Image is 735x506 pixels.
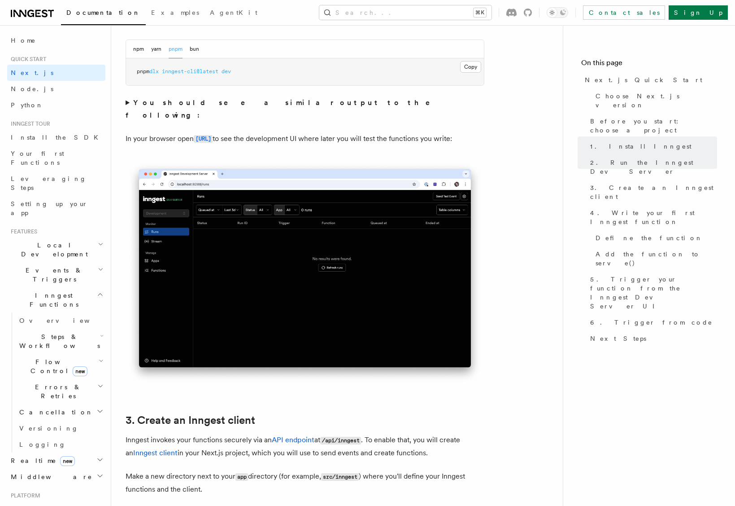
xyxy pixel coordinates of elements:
p: Inngest invokes your functions securely via an at . To enable that, you will create an in your Ne... [126,434,484,459]
a: Leveraging Steps [7,171,105,196]
span: Local Development [7,241,98,259]
code: app [235,473,248,481]
span: new [60,456,75,466]
a: [URL] [194,134,213,143]
button: Search...⌘K [319,5,491,20]
span: dev [222,68,231,75]
a: Sign Up [669,5,728,20]
span: Documentation [66,9,140,16]
button: Inngest Functions [7,287,105,312]
code: src/inngest [321,473,359,481]
div: Inngest Functions [7,312,105,453]
span: Leveraging Steps [11,175,87,191]
a: Overview [16,312,105,329]
img: Inngest Dev Server's 'Runs' tab with no data [126,160,484,386]
a: Before you start: choose a project [587,113,717,138]
span: Events & Triggers [7,266,98,284]
a: Logging [16,436,105,453]
span: new [73,366,87,376]
span: Your first Functions [11,150,64,166]
a: Add the function to serve() [592,246,717,271]
span: Before you start: choose a project [590,117,717,135]
a: Your first Functions [7,145,105,171]
code: [URL] [194,135,213,143]
h4: On this page [581,57,717,72]
span: Setting up your app [11,200,88,216]
span: inngest-cli@latest [162,68,218,75]
a: 5. Trigger your function from the Inngest Dev Server UI [587,271,717,314]
a: 3. Create an Inngest client [587,180,717,205]
span: Python [11,101,43,109]
span: Install the SDK [11,134,104,141]
span: 1. Install Inngest [590,142,692,151]
span: 3. Create an Inngest client [590,183,717,201]
span: Inngest tour [7,120,50,128]
p: Make a new directory next to your directory (for example, ) where you'll define your Inngest func... [126,470,484,496]
a: Examples [146,3,204,24]
span: Quick start [7,56,46,63]
a: Home [7,32,105,48]
a: Contact sales [583,5,665,20]
kbd: ⌘K [474,8,486,17]
button: Middleware [7,469,105,485]
a: 3. Create an Inngest client [126,414,255,427]
button: bun [190,40,199,58]
p: In your browser open to see the development UI where later you will test the functions you write: [126,132,484,145]
span: Choose Next.js version [596,92,717,110]
span: AgentKit [210,9,257,16]
button: Local Development [7,237,105,262]
button: Copy [460,61,481,73]
summary: You should see a similar output to the following: [126,97,484,122]
button: Errors & Retries [16,379,105,404]
span: Define the function [596,233,703,242]
button: pnpm [169,40,183,58]
span: Platform [7,492,40,499]
span: Add the function to serve() [596,250,717,268]
span: Cancellation [16,408,93,417]
span: Middleware [7,472,92,481]
strong: You should see a similar output to the following: [126,98,443,119]
span: Node.js [11,85,53,92]
span: Home [11,36,36,45]
span: 6. Trigger from code [590,318,713,327]
a: Documentation [61,3,146,25]
span: Examples [151,9,199,16]
span: Errors & Retries [16,383,97,400]
button: Steps & Workflows [16,329,105,354]
a: API endpoint [272,436,314,444]
button: Toggle dark mode [547,7,568,18]
a: Next Steps [587,330,717,347]
span: Flow Control [16,357,99,375]
a: Define the function [592,230,717,246]
a: Next.js [7,65,105,81]
button: Events & Triggers [7,262,105,287]
a: Node.js [7,81,105,97]
a: 4. Write your first Inngest function [587,205,717,230]
span: 5. Trigger your function from the Inngest Dev Server UI [590,275,717,311]
button: Cancellation [16,404,105,420]
a: Versioning [16,420,105,436]
span: Realtime [7,456,75,465]
code: /api/inngest [320,437,361,444]
span: Next.js [11,69,53,76]
a: 1. Install Inngest [587,138,717,154]
button: yarn [151,40,161,58]
span: dlx [149,68,159,75]
span: 4. Write your first Inngest function [590,208,717,226]
a: Python [7,97,105,113]
span: Versioning [19,425,78,432]
a: Inngest client [133,449,178,457]
span: Inngest Functions [7,291,97,309]
span: Next.js Quick Start [585,75,702,84]
a: 2. Run the Inngest Dev Server [587,154,717,180]
span: 2. Run the Inngest Dev Server [590,158,717,176]
span: pnpm [137,68,149,75]
a: Install the SDK [7,129,105,145]
span: Overview [19,317,112,324]
span: Next Steps [590,334,646,343]
span: Steps & Workflows [16,332,100,350]
a: Next.js Quick Start [581,72,717,88]
span: Features [7,228,37,235]
button: Flow Controlnew [16,354,105,379]
button: Realtimenew [7,453,105,469]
